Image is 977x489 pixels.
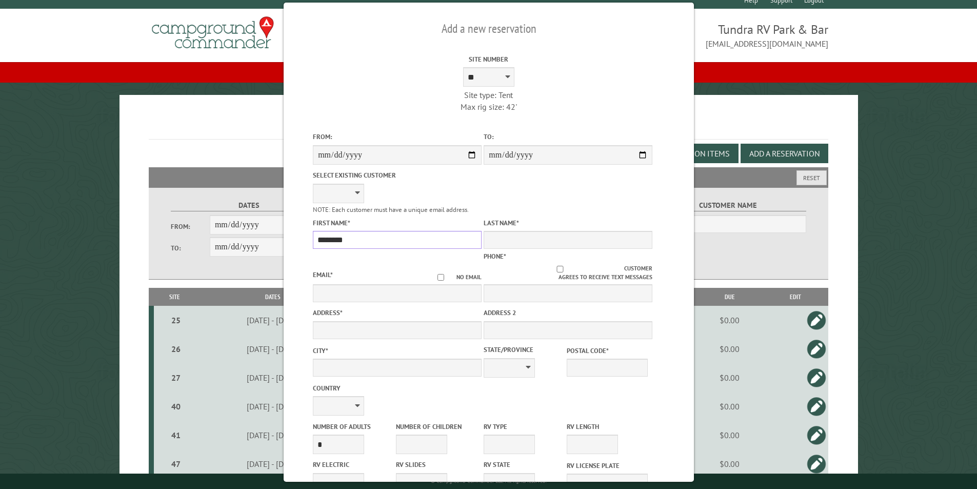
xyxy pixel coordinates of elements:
[158,373,194,383] div: 27
[171,200,327,211] label: Dates
[484,308,652,318] label: Address 2
[158,459,194,469] div: 47
[796,170,827,185] button: Reset
[313,308,482,318] label: Address
[313,460,394,470] label: RV Electric
[149,111,829,140] h1: Reservations
[425,274,456,281] input: No email
[197,401,349,412] div: [DATE] - [DATE]
[149,167,829,187] h2: Filters
[762,288,828,306] th: Edit
[313,383,482,393] label: Country
[431,478,547,484] small: © Campground Commander LLC. All rights reserved.
[650,144,739,163] button: Edit Add-on Items
[484,345,565,355] label: State/Province
[313,170,482,180] label: Select existing customer
[697,363,762,392] td: $0.00
[197,459,349,469] div: [DATE] - [DATE]
[741,144,828,163] button: Add a Reservation
[313,19,665,38] h2: Add a new reservation
[404,101,573,112] div: Max rig size: 42'
[484,422,565,432] label: RV Type
[484,218,652,228] label: Last Name
[158,344,194,354] div: 26
[197,373,349,383] div: [DATE] - [DATE]
[171,243,210,253] label: To:
[697,449,762,478] td: $0.00
[425,273,482,282] label: No email
[313,132,482,142] label: From:
[313,346,482,356] label: City
[567,422,648,432] label: RV Length
[197,430,349,440] div: [DATE] - [DATE]
[697,392,762,421] td: $0.00
[697,306,762,335] td: $0.00
[697,288,762,306] th: Due
[404,54,573,64] label: Site Number
[484,132,652,142] label: To:
[484,252,506,261] label: Phone
[567,346,648,356] label: Postal Code
[495,266,624,272] input: Customer agrees to receive text messages
[195,288,350,306] th: Dates
[650,200,806,211] label: Customer Name
[158,430,194,440] div: 41
[313,422,394,432] label: Number of Adults
[313,205,469,214] small: NOTE: Each customer must have a unique email address.
[171,222,210,231] label: From:
[697,335,762,363] td: $0.00
[154,288,195,306] th: Site
[484,264,652,282] label: Customer agrees to receive text messages
[404,89,573,101] div: Site type: Tent
[396,422,477,432] label: Number of Children
[158,401,194,412] div: 40
[149,13,277,53] img: Campground Commander
[158,315,194,325] div: 25
[484,460,565,470] label: RV State
[313,270,333,279] label: Email
[197,344,349,354] div: [DATE] - [DATE]
[396,460,477,470] label: RV Slides
[567,461,648,471] label: RV License Plate
[197,315,349,325] div: [DATE] - [DATE]
[697,421,762,449] td: $0.00
[313,218,482,228] label: First Name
